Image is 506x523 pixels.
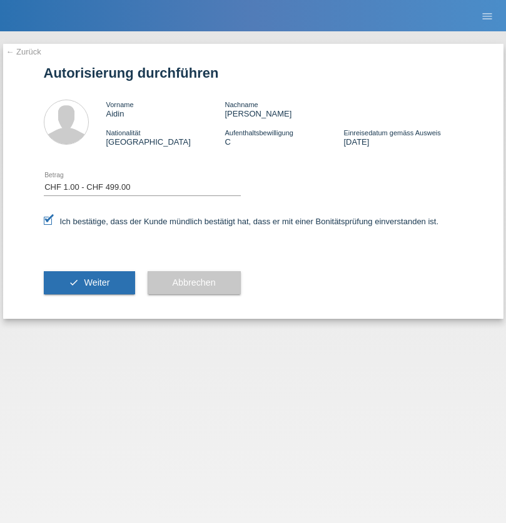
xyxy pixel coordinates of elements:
[6,47,41,56] a: ← Zurück
[343,128,462,147] div: [DATE]
[225,128,343,147] div: C
[106,101,134,108] span: Vorname
[475,12,500,19] a: menu
[225,100,343,118] div: [PERSON_NAME]
[225,101,258,108] span: Nachname
[225,129,293,137] span: Aufenthaltsbewilligung
[481,10,493,23] i: menu
[69,277,79,287] i: check
[148,271,241,295] button: Abbrechen
[84,277,109,287] span: Weiter
[106,128,225,147] div: [GEOGRAPHIC_DATA]
[343,129,440,137] span: Einreisedatum gemäss Ausweis
[173,277,216,287] span: Abbrechen
[44,217,439,226] label: Ich bestätige, dass der Kunde mündlich bestätigt hat, dass er mit einer Bonitätsprüfung einversta...
[106,129,141,137] span: Nationalität
[44,271,135,295] button: check Weiter
[44,65,463,81] h1: Autorisierung durchführen
[106,100,225,118] div: Aidin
